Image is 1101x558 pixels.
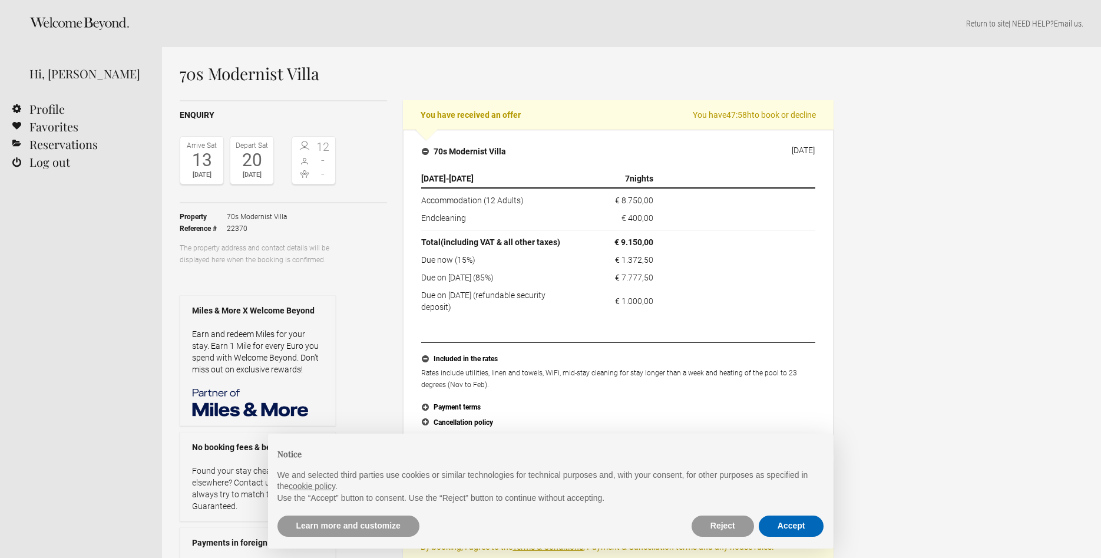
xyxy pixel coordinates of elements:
[183,169,220,181] div: [DATE]
[441,237,560,247] span: (including VAT & all other taxes)
[180,242,336,266] p: The property address and contact details will be displayed here when the booking is confirmed.
[421,286,579,313] td: Due on [DATE] (refundable security deposit)
[726,110,752,120] flynt-countdown: 47:58h
[227,223,287,235] span: 22370
[277,493,824,504] p: Use the “Accept” button to consent. Use the “Reject” button to continue without accepting.
[421,209,579,230] td: Endcleaning
[579,170,658,188] th: nights
[421,188,579,209] td: Accommodation (12 Adults)
[615,296,653,306] flynt-currency: € 1.000,00
[759,516,824,537] button: Accept
[421,352,815,367] button: Included in the rates
[421,400,815,415] button: Payment terms
[314,168,333,180] span: -
[421,367,815,391] p: Rates include utilities, linen and towels, WiFi, mid-stay cleaning for stay longer than a week an...
[421,230,579,252] th: Total
[180,109,387,121] h2: Enquiry
[314,141,333,153] span: 12
[966,19,1009,28] a: Return to site
[421,251,579,269] td: Due now (15%)
[233,169,270,181] div: [DATE]
[180,18,1083,29] p: | NEED HELP? .
[192,537,323,549] strong: Payments in foreign currencies
[277,470,824,493] p: We and selected third parties use cookies or similar technologies for technical purposes and, wit...
[277,516,419,537] button: Learn more and customize
[792,146,815,155] div: [DATE]
[192,441,323,453] strong: No booking fees & best prices
[314,154,333,166] span: -
[615,255,653,265] flynt-currency: € 1.372,50
[180,211,227,223] strong: Property
[421,415,815,431] button: Cancellation policy
[227,211,287,223] span: 70s Modernist Villa
[180,223,227,235] strong: Reference #
[233,151,270,169] div: 20
[621,213,653,223] flynt-currency: € 400,00
[192,329,319,374] a: Earn and redeem Miles for your stay. Earn 1 Mile for every Euro you spend with Welcome Beyond. Do...
[625,174,630,183] span: 7
[403,100,834,130] h2: You have received an offer
[421,174,446,183] span: [DATE]
[421,269,579,286] td: Due on [DATE] (85%)
[277,448,824,460] h2: Notice
[183,140,220,151] div: Arrive Sat
[1054,19,1082,28] a: Email us
[29,65,144,82] div: Hi, [PERSON_NAME]
[412,139,824,164] button: 70s Modernist Villa [DATE]
[422,146,506,157] h4: 70s Modernist Villa
[192,387,310,417] img: Miles & More
[192,305,323,316] strong: Miles & More X Welcome Beyond
[615,196,653,205] flynt-currency: € 8.750,00
[192,465,323,512] p: Found your stay cheaper elsewhere? Contact us and we’ll always try to match the price. Guaranteed.
[421,170,579,188] th: -
[233,140,270,151] div: Depart Sat
[449,174,474,183] span: [DATE]
[614,237,653,247] flynt-currency: € 9.150,00
[183,151,220,169] div: 13
[180,65,834,82] h1: 70s Modernist Villa
[289,481,335,491] a: cookie policy - link opens in a new tab
[615,273,653,282] flynt-currency: € 7.777,50
[692,516,754,537] button: Reject
[693,109,816,121] span: You have to book or decline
